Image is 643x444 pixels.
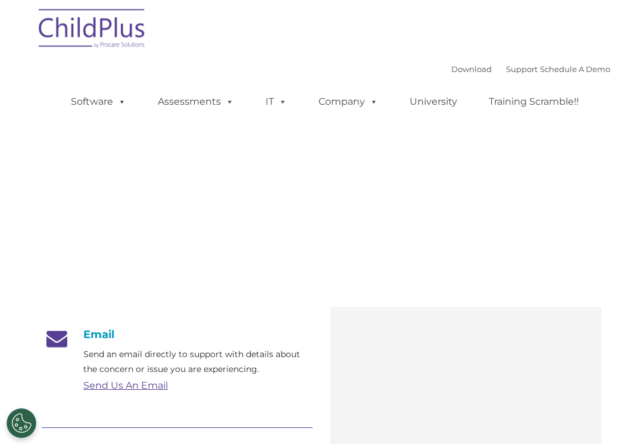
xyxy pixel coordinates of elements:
[7,408,36,438] button: Cookies Settings
[83,380,168,391] a: Send Us An Email
[307,90,390,114] a: Company
[59,90,138,114] a: Software
[146,90,246,114] a: Assessments
[451,64,492,74] a: Download
[42,328,313,341] h4: Email
[477,90,591,114] a: Training Scramble!!
[398,90,469,114] a: University
[451,64,610,74] font: |
[506,64,538,74] a: Support
[540,64,610,74] a: Schedule A Demo
[33,1,152,60] img: ChildPlus by Procare Solutions
[83,347,313,377] p: Send an email directly to support with details about the concern or issue you are experiencing.
[254,90,299,114] a: IT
